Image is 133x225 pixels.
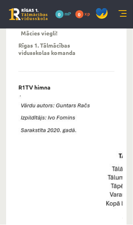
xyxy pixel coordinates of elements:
span: mP [65,10,71,17]
span: 0 [75,10,84,18]
span: 0 [55,10,64,18]
p: Rīgas 1. Tālmācības vidusskolas komanda [18,42,102,56]
span: xp [85,10,90,17]
p: Mācies viegli! [21,29,58,37]
a: 0 xp [75,10,94,17]
p: R1TV himna [18,84,51,91]
a: Rīgas 1. Tālmācības vidusskola [9,8,48,20]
